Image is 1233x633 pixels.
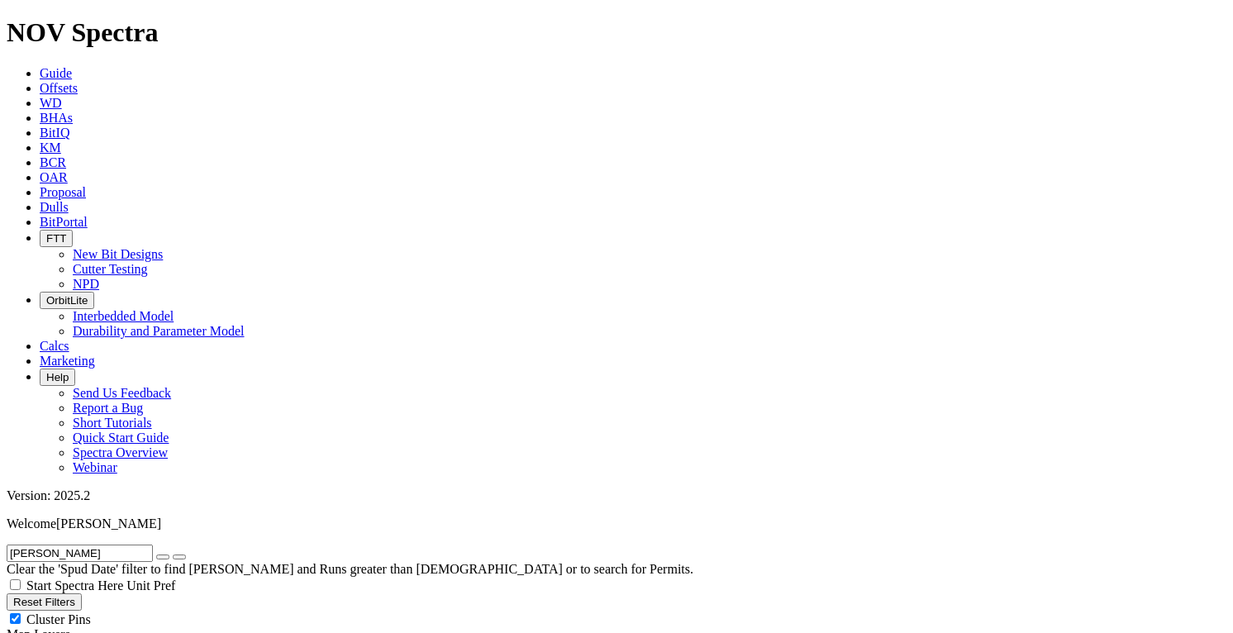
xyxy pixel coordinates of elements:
[40,292,94,309] button: OrbitLite
[40,96,62,110] a: WD
[40,111,73,125] a: BHAs
[40,140,61,155] a: KM
[73,324,245,338] a: Durability and Parameter Model
[7,488,1226,503] div: Version: 2025.2
[7,593,82,611] button: Reset Filters
[73,386,171,400] a: Send Us Feedback
[40,66,72,80] a: Guide
[73,460,117,474] a: Webinar
[7,516,1226,531] p: Welcome
[7,17,1226,48] h1: NOV Spectra
[40,230,73,247] button: FTT
[40,200,69,214] a: Dulls
[7,545,153,562] input: Search
[40,339,69,353] a: Calcs
[73,262,148,276] a: Cutter Testing
[46,371,69,383] span: Help
[7,562,693,576] span: Clear the 'Spud Date' filter to find [PERSON_NAME] and Runs greater than [DEMOGRAPHIC_DATA] or to...
[40,215,88,229] a: BitPortal
[73,416,152,430] a: Short Tutorials
[46,294,88,307] span: OrbitLite
[126,578,175,593] span: Unit Pref
[40,81,78,95] a: Offsets
[40,354,95,368] a: Marketing
[73,431,169,445] a: Quick Start Guide
[40,369,75,386] button: Help
[40,155,66,169] a: BCR
[26,612,91,626] span: Cluster Pins
[46,232,66,245] span: FTT
[73,309,174,323] a: Interbedded Model
[73,445,168,459] a: Spectra Overview
[73,247,163,261] a: New Bit Designs
[40,126,69,140] a: BitIQ
[40,185,86,199] a: Proposal
[73,277,99,291] a: NPD
[10,579,21,590] input: Start Spectra Here
[26,578,123,593] span: Start Spectra Here
[73,401,143,415] a: Report a Bug
[56,516,161,531] span: [PERSON_NAME]
[40,170,68,184] a: OAR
